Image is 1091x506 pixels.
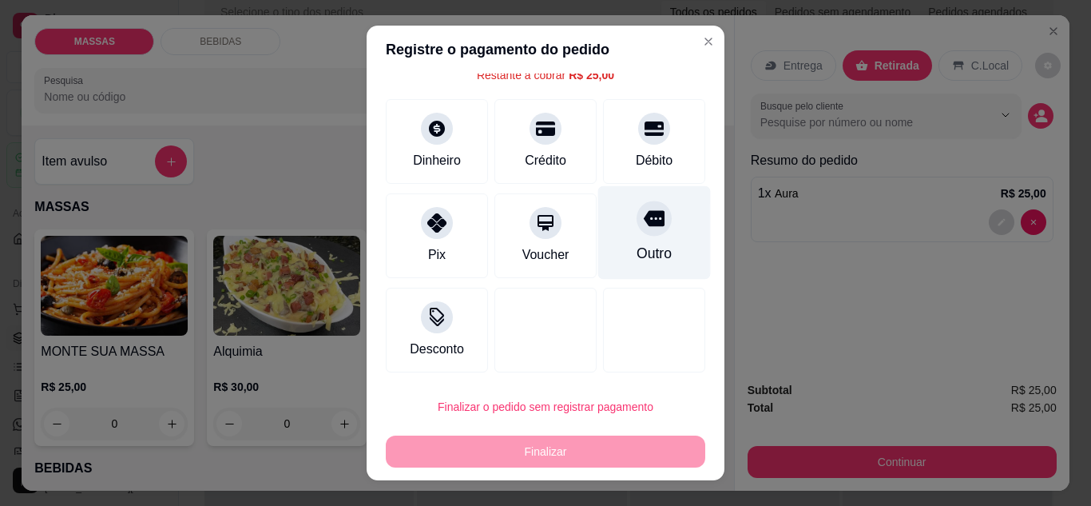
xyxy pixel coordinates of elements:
[367,26,724,74] header: Registre o pagamento do pedido
[569,67,614,83] div: R$ 25,00
[428,245,446,265] div: Pix
[696,29,721,54] button: Close
[636,151,672,170] div: Débito
[410,340,464,359] div: Desconto
[386,391,705,423] button: Finalizar o pedido sem registrar pagamento
[637,243,672,264] div: Outro
[522,245,569,265] div: Voucher
[477,67,614,83] div: Restante a cobrar
[413,151,461,170] div: Dinheiro
[525,151,566,170] div: Crédito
